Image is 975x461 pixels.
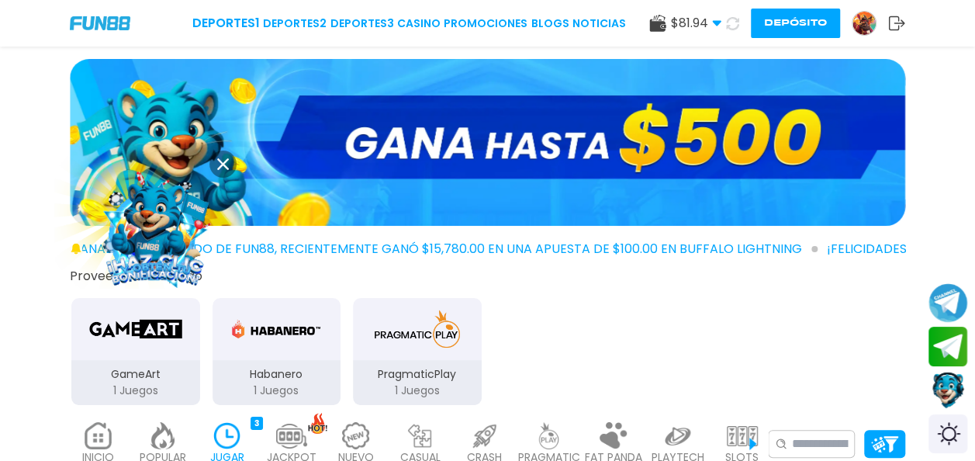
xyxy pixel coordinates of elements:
button: PragmaticPlay [347,296,488,407]
button: GameArt [65,296,206,407]
a: Deportes1 [192,14,260,33]
a: CASINO [397,16,441,32]
button: Join telegram [928,327,967,367]
p: 1 Juegos [71,383,200,399]
p: GameArt [71,366,200,383]
img: GameArt [87,307,185,351]
button: Habanero [206,296,347,407]
img: home_light.webp [83,422,114,449]
img: popular_light.webp [147,422,178,449]
img: GANA hasta $500 [70,59,905,226]
img: jackpot_light.webp [276,422,307,449]
p: Habanero [213,366,341,383]
a: BLOGS [531,16,569,32]
div: 3 [251,417,263,430]
p: PragmaticPlay [353,366,482,383]
a: Deportes3 [330,16,394,32]
p: 1 Juegos [353,383,482,399]
img: Habanero [227,307,325,351]
img: Image Link [84,157,226,299]
img: playtech_light.webp [662,422,693,449]
img: casual_light.webp [405,422,436,449]
img: slots_light.webp [727,422,758,449]
img: Platform Filter [871,436,898,452]
button: Join telegram channel [928,282,967,323]
a: NOTICIAS [572,16,626,32]
button: Contact customer service [928,370,967,411]
img: recent_active.webp [212,422,243,449]
img: pragmatic_light.webp [534,422,565,449]
img: crash_light.webp [469,422,500,449]
span: $ 81.94 [671,14,721,33]
img: PragmaticPlay [368,307,466,351]
img: new_light.webp [341,422,372,449]
div: Switch theme [928,414,967,453]
button: Proveedores de juego [70,268,202,284]
a: Deportes2 [263,16,327,32]
img: fat_panda_light.webp [598,422,629,449]
a: Avatar [852,11,888,36]
img: hot [308,413,327,434]
img: Company Logo [70,16,130,29]
button: Depósito [751,9,840,38]
p: 1 Juegos [213,383,341,399]
a: Promociones [444,16,527,32]
img: Avatar [852,12,876,35]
